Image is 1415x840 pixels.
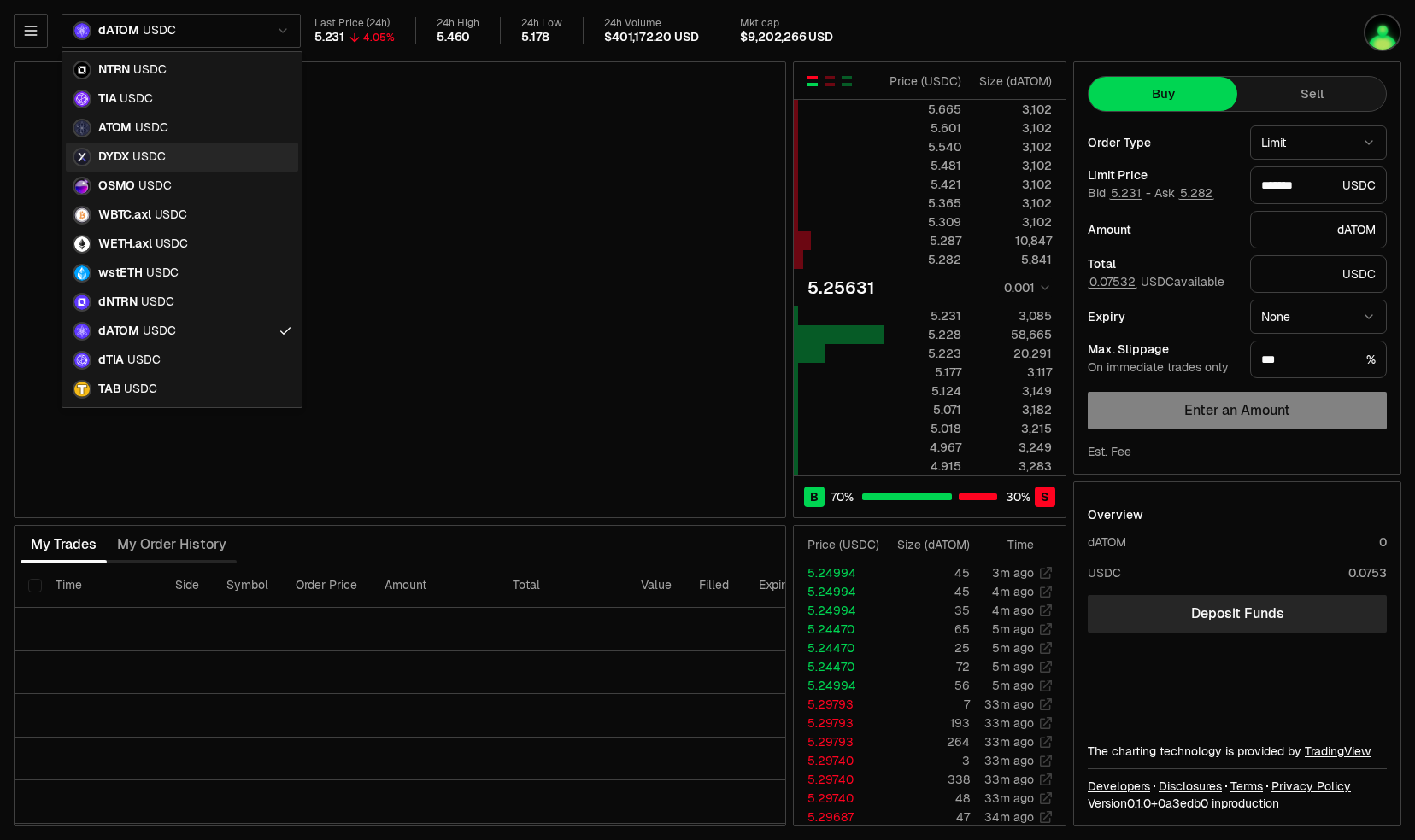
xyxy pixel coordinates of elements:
img: atom.png [73,119,91,137]
span: TIA [98,91,116,107]
span: USDC [138,178,171,194]
span: USDC [133,62,166,78]
span: USDC [155,207,187,223]
span: ATOM [98,120,132,136]
span: NTRN [98,62,130,78]
span: USDC [120,91,152,107]
img: dNTRN.svg [73,293,91,312]
span: dNTRN [98,295,138,310]
span: OSMO [98,178,135,194]
span: USDC [135,120,167,136]
span: TAB [98,382,120,397]
span: USDC [146,265,179,281]
span: USDC [127,353,160,368]
span: WETH.axl [98,236,152,252]
span: dTIA [98,353,124,368]
span: USDC [124,382,156,397]
span: USDC [143,324,175,339]
span: USDC [132,149,165,165]
img: dTIA.svg [73,351,91,370]
img: osmo.png [73,177,91,195]
span: WBTC.axl [98,207,151,223]
img: dATOM.svg [73,322,91,341]
img: eth-white.png [73,235,91,254]
img: celestia.png [73,90,91,108]
img: dydx.png [73,148,91,166]
img: TAB.png [73,380,91,399]
img: wsteth.svg [73,264,91,283]
span: wstETH [98,265,143,281]
span: DYDX [98,149,129,165]
span: USDC [141,295,173,310]
span: dATOM [98,324,139,339]
img: ntrn.png [73,61,91,79]
span: USDC [156,236,188,252]
img: wbtc.png [73,206,91,225]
